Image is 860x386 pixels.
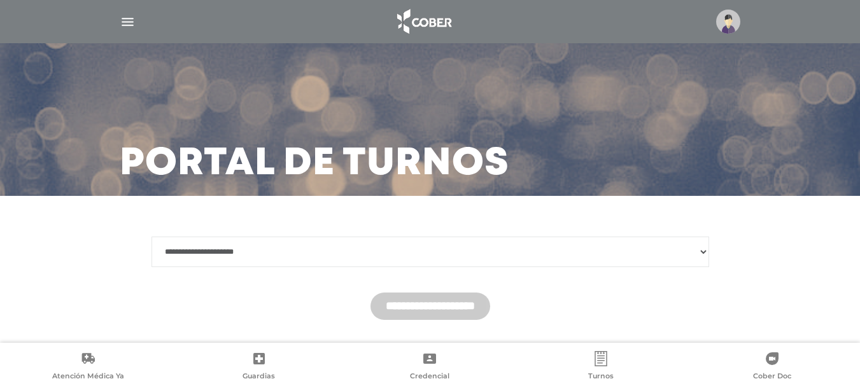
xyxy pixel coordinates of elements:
[390,6,457,37] img: logo_cober_home-white.png
[410,371,449,383] span: Credencial
[3,351,174,383] a: Atención Médica Ya
[243,371,275,383] span: Guardias
[174,351,345,383] a: Guardias
[686,351,857,383] a: Cober Doc
[588,371,614,383] span: Turnos
[120,148,509,181] h3: Portal de turnos
[120,14,136,30] img: Cober_menu-lines-white.svg
[716,10,740,34] img: profile-placeholder.svg
[516,351,687,383] a: Turnos
[753,371,791,383] span: Cober Doc
[344,351,516,383] a: Credencial
[52,371,124,383] span: Atención Médica Ya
